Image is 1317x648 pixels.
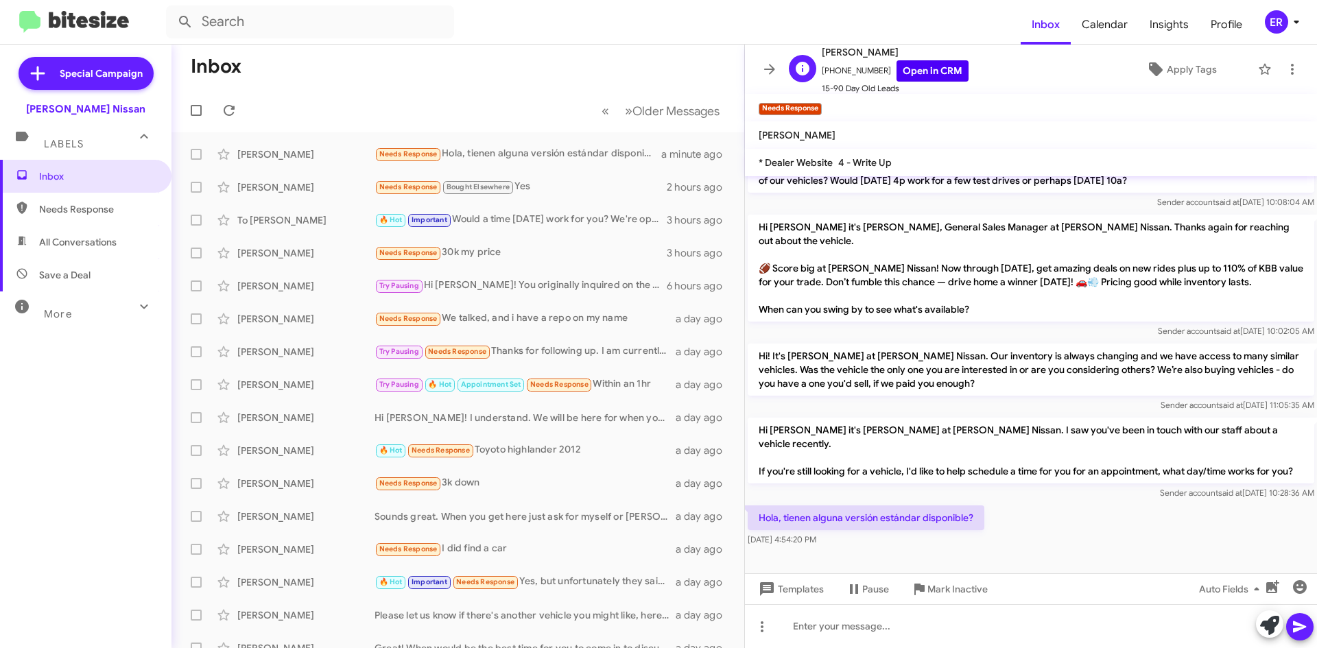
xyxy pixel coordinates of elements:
[661,147,733,161] div: a minute ago
[1200,5,1253,45] a: Profile
[237,180,375,194] div: [PERSON_NAME]
[428,347,486,356] span: Needs Response
[1219,400,1243,410] span: said at
[1160,488,1314,498] span: Sender account [DATE] 10:28:36 AM
[379,281,419,290] span: Try Pausing
[375,245,667,261] div: 30k my price
[447,182,510,191] span: Bought Elsewhere
[237,345,375,359] div: [PERSON_NAME]
[1265,10,1288,34] div: ER
[676,345,733,359] div: a day ago
[1161,400,1314,410] span: Sender account [DATE] 11:05:35 AM
[44,308,72,320] span: More
[39,268,91,282] span: Save a Deal
[862,577,889,601] span: Pause
[379,215,403,224] span: 🔥 Hot
[379,182,438,191] span: Needs Response
[237,411,375,424] div: [PERSON_NAME]
[379,479,438,488] span: Needs Response
[19,57,154,90] a: Special Campaign
[748,418,1314,483] p: Hi [PERSON_NAME] it's [PERSON_NAME] at [PERSON_NAME] Nissan. I saw you've been in touch with our ...
[822,82,969,95] span: 15-90 Day Old Leads
[237,279,375,293] div: [PERSON_NAME]
[748,215,1314,322] p: Hi [PERSON_NAME] it's [PERSON_NAME], General Sales Manager at [PERSON_NAME] Nissan. Thanks again ...
[39,202,156,216] span: Needs Response
[676,575,733,589] div: a day ago
[237,575,375,589] div: [PERSON_NAME]
[1218,488,1242,498] span: said at
[375,179,667,195] div: Yes
[1139,5,1200,45] a: Insights
[1157,197,1314,207] span: Sender account [DATE] 10:08:04 AM
[594,97,728,125] nav: Page navigation example
[759,103,822,115] small: Needs Response
[379,544,438,553] span: Needs Response
[676,542,733,556] div: a day ago
[1188,577,1276,601] button: Auto Fields
[375,212,667,228] div: Would a time [DATE] work for you? We're open from 9am-89pm
[822,44,969,60] span: [PERSON_NAME]
[379,248,438,257] span: Needs Response
[237,246,375,260] div: [PERSON_NAME]
[237,444,375,457] div: [PERSON_NAME]
[748,505,984,530] p: Hola, tienen alguna versión estándar disponible?
[379,149,438,158] span: Needs Response
[593,97,617,125] button: Previous
[379,577,403,586] span: 🔥 Hot
[838,156,892,169] span: 4 - Write Up
[166,5,454,38] input: Search
[379,446,403,455] span: 🔥 Hot
[375,475,676,491] div: 3k down
[1199,577,1265,601] span: Auto Fields
[237,608,375,622] div: [PERSON_NAME]
[237,213,375,227] div: To [PERSON_NAME]
[1071,5,1139,45] a: Calendar
[44,138,84,150] span: Labels
[39,235,117,249] span: All Conversations
[237,509,375,523] div: [PERSON_NAME]
[759,156,833,169] span: * Dealer Website
[759,129,835,141] span: [PERSON_NAME]
[1215,197,1239,207] span: said at
[745,577,835,601] button: Templates
[379,380,419,389] span: Try Pausing
[632,104,720,119] span: Older Messages
[617,97,728,125] button: Next
[375,541,676,557] div: I did find a car
[237,477,375,490] div: [PERSON_NAME]
[237,378,375,392] div: [PERSON_NAME]
[748,534,816,544] span: [DATE] 4:54:20 PM
[1216,326,1240,336] span: said at
[676,477,733,490] div: a day ago
[39,169,156,183] span: Inbox
[676,312,733,326] div: a day ago
[375,442,676,458] div: Toyoto highlander 2012
[667,279,733,293] div: 6 hours ago
[676,378,733,392] div: a day ago
[667,180,733,194] div: 2 hours ago
[676,444,733,457] div: a day ago
[237,147,375,161] div: [PERSON_NAME]
[375,311,676,326] div: We talked, and i have a repo on my name
[375,278,667,293] div: Hi [PERSON_NAME]! You originally inquired on the 2016 Altima, the vehicle has sold since then. I ...
[1253,10,1302,34] button: ER
[60,67,143,80] span: Special Campaign
[676,411,733,424] div: a day ago
[412,446,470,455] span: Needs Response
[822,60,969,82] span: [PHONE_NUMBER]
[1158,326,1314,336] span: Sender account [DATE] 10:02:05 AM
[676,608,733,622] div: a day ago
[897,60,969,82] a: Open in CRM
[1167,57,1217,82] span: Apply Tags
[756,577,824,601] span: Templates
[26,102,145,116] div: [PERSON_NAME] Nissan
[1111,57,1251,82] button: Apply Tags
[835,577,900,601] button: Pause
[375,574,676,590] div: Yes, but unfortunately they said I wouldn't qualify even if I traded in 2 vehicles. It was funny ...
[375,344,676,359] div: Thanks for following up. I am currently not looking. Will let you know when I'm ready
[676,509,733,523] div: a day ago
[530,380,589,389] span: Needs Response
